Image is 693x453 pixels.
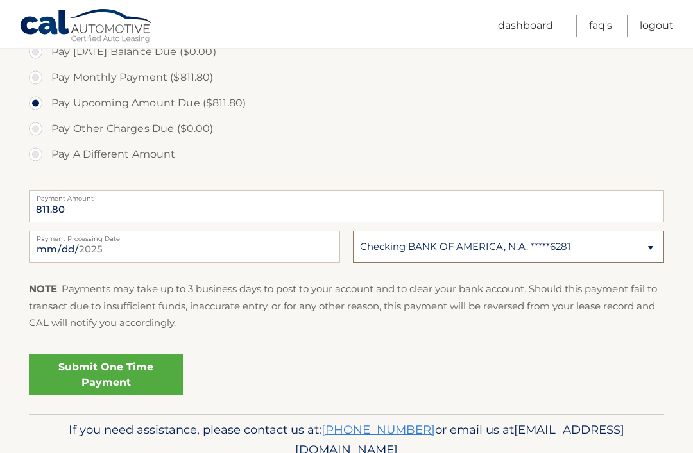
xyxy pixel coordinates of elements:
a: FAQ's [589,15,612,37]
a: [PHONE_NUMBER] [321,422,435,437]
a: Dashboard [498,15,553,37]
label: Pay [DATE] Balance Due ($0.00) [29,39,664,65]
a: Submit One Time Payment [29,354,183,395]
p: : Payments may take up to 3 business days to post to your account and to clear your bank account.... [29,281,664,331]
label: Pay Other Charges Due ($0.00) [29,116,664,142]
label: Pay Monthly Payment ($811.80) [29,65,664,90]
label: Pay A Different Amount [29,142,664,167]
a: Logout [640,15,674,37]
input: Payment Amount [29,190,664,222]
a: Cal Automotive [19,8,154,45]
label: Pay Upcoming Amount Due ($811.80) [29,90,664,116]
label: Payment Processing Date [29,231,340,241]
strong: NOTE [29,283,57,295]
label: Payment Amount [29,190,664,201]
input: Payment Date [29,231,340,263]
